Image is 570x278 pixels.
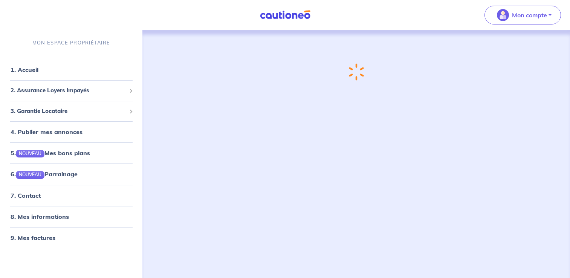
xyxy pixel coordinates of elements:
[11,213,69,220] a: 8. Mes informations
[3,124,139,139] div: 4. Publier mes annonces
[257,10,313,20] img: Cautioneo
[512,11,547,20] p: Mon compte
[32,39,110,46] p: MON ESPACE PROPRIÉTAIRE
[349,63,364,81] img: loading-spinner
[484,6,561,24] button: illu_account_valid_menu.svgMon compte
[3,230,139,245] div: 9. Mes factures
[3,188,139,203] div: 7. Contact
[11,170,78,178] a: 6.NOUVEAUParrainage
[3,104,139,119] div: 3. Garantie Locataire
[11,128,83,136] a: 4. Publier mes annonces
[3,145,139,160] div: 5.NOUVEAUMes bons plans
[11,234,55,241] a: 9. Mes factures
[11,149,90,157] a: 5.NOUVEAUMes bons plans
[11,192,41,199] a: 7. Contact
[11,86,126,95] span: 2. Assurance Loyers Impayés
[497,9,509,21] img: illu_account_valid_menu.svg
[3,62,139,77] div: 1. Accueil
[11,107,126,116] span: 3. Garantie Locataire
[11,66,38,73] a: 1. Accueil
[3,83,139,98] div: 2. Assurance Loyers Impayés
[3,166,139,182] div: 6.NOUVEAUParrainage
[3,209,139,224] div: 8. Mes informations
